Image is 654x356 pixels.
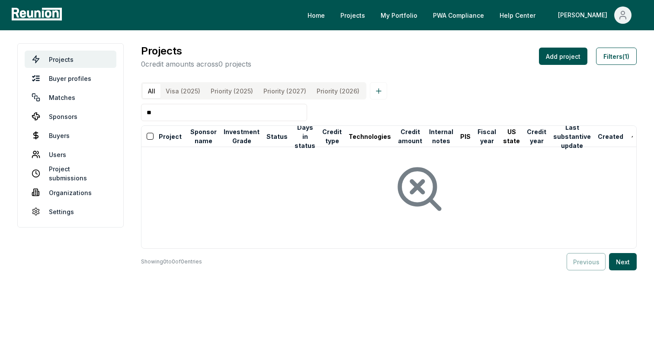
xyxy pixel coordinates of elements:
[25,127,116,144] a: Buyers
[539,48,587,65] button: Add project
[493,6,542,24] a: Help Center
[333,6,372,24] a: Projects
[476,128,498,145] button: Fiscal year
[609,253,637,270] button: Next
[25,165,116,182] a: Project submissions
[25,89,116,106] a: Matches
[141,257,202,266] p: Showing 0 to 0 of 0 entries
[265,128,289,145] button: Status
[293,128,317,145] button: Days in status
[25,70,116,87] a: Buyer profiles
[141,59,251,69] p: 0 credit amounts across 0 projects
[25,184,116,201] a: Organizations
[205,84,258,98] button: Priority (2025)
[426,6,491,24] a: PWA Compliance
[25,203,116,220] a: Settings
[258,84,311,98] button: Priority (2027)
[396,128,424,145] button: Credit amount
[596,128,639,145] button: Created
[301,6,645,24] nav: Main
[525,128,548,145] button: Credit year
[596,48,637,65] button: Filters(1)
[321,128,343,145] button: Credit type
[222,128,261,145] button: Investment Grade
[25,108,116,125] a: Sponsors
[374,6,424,24] a: My Portfolio
[25,146,116,163] a: Users
[141,43,251,59] h3: Projects
[189,128,218,145] button: Sponsor name
[143,84,160,98] button: All
[311,84,365,98] button: Priority (2026)
[160,84,205,98] button: Visa (2025)
[558,6,611,24] div: [PERSON_NAME]
[427,128,455,145] button: Internal notes
[551,128,593,145] button: Last substantive update
[551,6,638,24] button: [PERSON_NAME]
[301,6,332,24] a: Home
[25,51,116,68] a: Projects
[157,128,183,145] button: Project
